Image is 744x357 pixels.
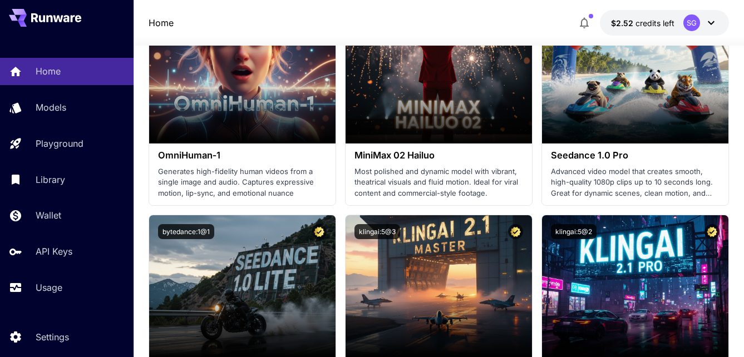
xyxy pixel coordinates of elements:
p: Usage [36,281,62,294]
p: Wallet [36,209,61,222]
nav: breadcrumb [149,16,174,29]
a: Home [149,16,174,29]
button: klingai:5@2 [551,224,597,239]
p: Advanced video model that creates smooth, high-quality 1080p clips up to 10 seconds long. Great f... [551,166,720,199]
div: $2.51696 [611,17,674,29]
p: Library [36,173,65,186]
div: SG [683,14,700,31]
p: Models [36,101,66,114]
button: Certified Model – Vetted for best performance and includes a commercial license. [508,224,523,239]
img: alt [149,1,336,143]
p: Playground [36,137,83,150]
p: Generates high-fidelity human videos from a single image and audio. Captures expressive motion, l... [158,166,327,199]
button: $2.51696SG [600,10,729,36]
img: alt [346,1,532,143]
h3: Seedance 1.0 Pro [551,150,720,161]
h3: OmniHuman‑1 [158,150,327,161]
p: Settings [36,330,69,344]
h3: MiniMax 02 Hailuo [354,150,523,161]
button: Certified Model – Vetted for best performance and includes a commercial license. [312,224,327,239]
p: Home [36,65,61,78]
p: API Keys [36,245,72,258]
span: $2.52 [611,18,635,28]
span: credits left [635,18,674,28]
button: klingai:5@3 [354,224,400,239]
img: alt [542,1,728,143]
button: bytedance:1@1 [158,224,214,239]
button: Certified Model – Vetted for best performance and includes a commercial license. [704,224,720,239]
p: Most polished and dynamic model with vibrant, theatrical visuals and fluid motion. Ideal for vira... [354,166,523,199]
